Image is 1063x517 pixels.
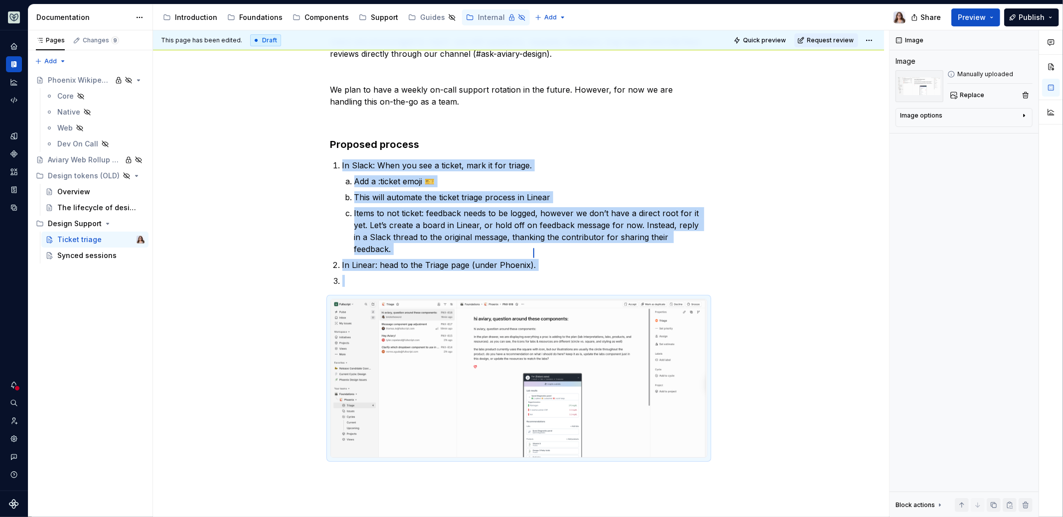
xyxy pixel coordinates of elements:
[161,36,242,44] span: This page has been edited.
[896,498,944,512] div: Block actions
[57,251,117,260] div: Synced sessions
[947,70,1033,78] div: Manually uploaded
[900,112,1028,124] button: Image options
[48,75,112,85] div: Phoenix Wikipedia
[44,57,57,65] span: Add
[371,12,398,22] div: Support
[41,232,149,248] a: Ticket triageBrittany Hogg
[57,107,80,117] div: Native
[32,168,149,184] div: Design tokens (OLD)
[304,12,349,22] div: Components
[48,155,122,165] div: Aviary Web Rollup Documentation
[41,200,149,216] a: The lifecycle of design tokens
[794,33,858,47] button: Request review
[41,104,149,120] a: Native
[331,299,707,457] img: c9af0725-43d9-492e-bdfd-22af2f5e794d.png
[960,91,984,99] span: Replace
[137,236,145,244] img: Brittany Hogg
[532,10,569,24] button: Add
[896,56,915,66] div: Image
[6,413,22,429] a: Invite team
[330,84,707,108] p: We plan to have a weekly on-call support rotation in the future. However, for now we are handling...
[41,88,149,104] a: Core
[6,56,22,72] a: Documentation
[6,164,22,180] a: Assets
[6,377,22,393] button: Notifications
[355,9,402,25] a: Support
[41,120,149,136] a: Web
[6,146,22,162] a: Components
[6,395,22,411] button: Search ⌘K
[462,9,530,25] a: Internal
[6,128,22,144] a: Design tokens
[896,501,935,509] div: Block actions
[330,137,707,151] h3: Proposed process
[9,499,19,509] svg: Supernova Logo
[354,207,707,255] p: Items to not ticket: feedback needs to be logged, however we don’t have a direct root for it yet....
[8,11,20,23] img: 256e2c79-9abd-4d59-8978-03feab5a3943.png
[478,12,505,22] div: Internal
[896,70,943,102] img: c9af0725-43d9-492e-bdfd-22af2f5e794d.png
[1004,8,1059,26] button: Publish
[354,191,707,203] p: This will automate the ticket triage process in Linear
[32,72,149,263] div: Page tree
[404,9,460,25] a: Guides
[900,112,942,120] div: Image options
[32,216,149,232] div: Design Support
[920,12,941,22] span: Share
[57,139,98,149] div: Dev On Call
[57,123,73,133] div: Web
[354,175,707,187] p: Add a :ticket emoji 🎫
[239,12,283,22] div: Foundations
[32,152,149,168] a: Aviary Web Rollup Documentation
[48,219,102,229] div: Design Support
[731,33,790,47] button: Quick preview
[807,36,854,44] span: Request review
[1019,12,1045,22] span: Publish
[6,182,22,198] a: Storybook stories
[223,9,287,25] a: Foundations
[57,91,74,101] div: Core
[906,8,947,26] button: Share
[57,235,102,245] div: Ticket triage
[48,171,120,181] div: Design tokens (OLD)
[36,36,65,44] div: Pages
[6,449,22,465] button: Contact support
[6,74,22,90] a: Analytics
[6,38,22,54] a: Home
[947,88,989,102] button: Replace
[958,12,986,22] span: Preview
[159,9,221,25] a: Introduction
[250,34,281,46] div: Draft
[36,12,131,22] div: Documentation
[743,36,786,44] span: Quick preview
[342,259,707,271] p: In Linear: head to the Triage page (under Phoenix).
[111,36,119,44] span: 9
[544,13,557,21] span: Add
[6,200,22,216] a: Data sources
[57,203,140,213] div: The lifecycle of design tokens
[342,159,707,171] p: In Slack: When you see a ticket, mark it for triage.
[41,184,149,200] a: Overview
[32,72,149,88] a: Phoenix Wikipedia
[83,36,119,44] div: Changes
[6,431,22,447] a: Settings
[41,136,149,152] a: Dev On Call
[6,92,22,108] a: Code automation
[41,248,149,263] a: Synced sessions
[289,9,353,25] a: Components
[894,11,906,23] img: Brittany Hogg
